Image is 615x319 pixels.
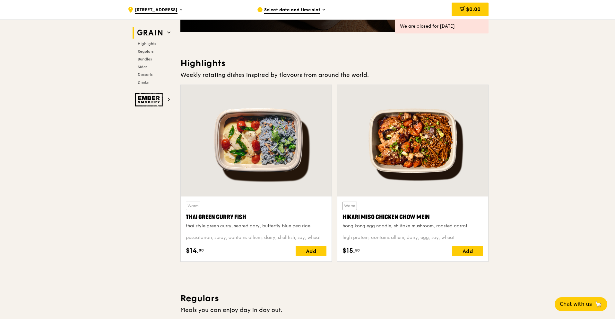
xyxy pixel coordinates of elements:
[342,213,483,222] div: Hikari Miso Chicken Chow Mein
[342,234,483,241] div: high protein, contains allium, dairy, egg, soy, wheat
[355,248,360,253] span: 50
[296,246,326,256] div: Add
[186,246,199,256] span: $14.
[135,93,165,106] img: Ember Smokery web logo
[186,202,200,210] div: Warm
[180,70,489,79] div: Weekly rotating dishes inspired by flavours from around the world.
[400,23,483,30] div: We are closed for [DATE]
[560,300,592,308] span: Chat with us
[186,213,326,222] div: Thai Green Curry Fish
[180,58,489,69] h3: Highlights
[138,57,152,61] span: Bundles
[555,297,607,311] button: Chat with us🦙
[138,80,149,85] span: Drinks
[342,202,357,210] div: Warm
[138,65,147,69] span: Sides
[135,7,178,14] span: [STREET_ADDRESS]
[594,300,602,308] span: 🦙
[138,49,153,54] span: Regulars
[342,246,355,256] span: $15.
[180,305,489,314] div: Meals you can enjoy day in day out.
[135,27,165,39] img: Grain web logo
[342,223,483,229] div: hong kong egg noodle, shiitake mushroom, roasted carrot
[186,223,326,229] div: thai style green curry, seared dory, butterfly blue pea rice
[186,234,326,241] div: pescatarian, spicy, contains allium, dairy, shellfish, soy, wheat
[138,41,156,46] span: Highlights
[199,248,204,253] span: 00
[264,7,320,14] span: Select date and time slot
[466,6,481,12] span: $0.00
[180,293,489,304] h3: Regulars
[452,246,483,256] div: Add
[138,72,152,77] span: Desserts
